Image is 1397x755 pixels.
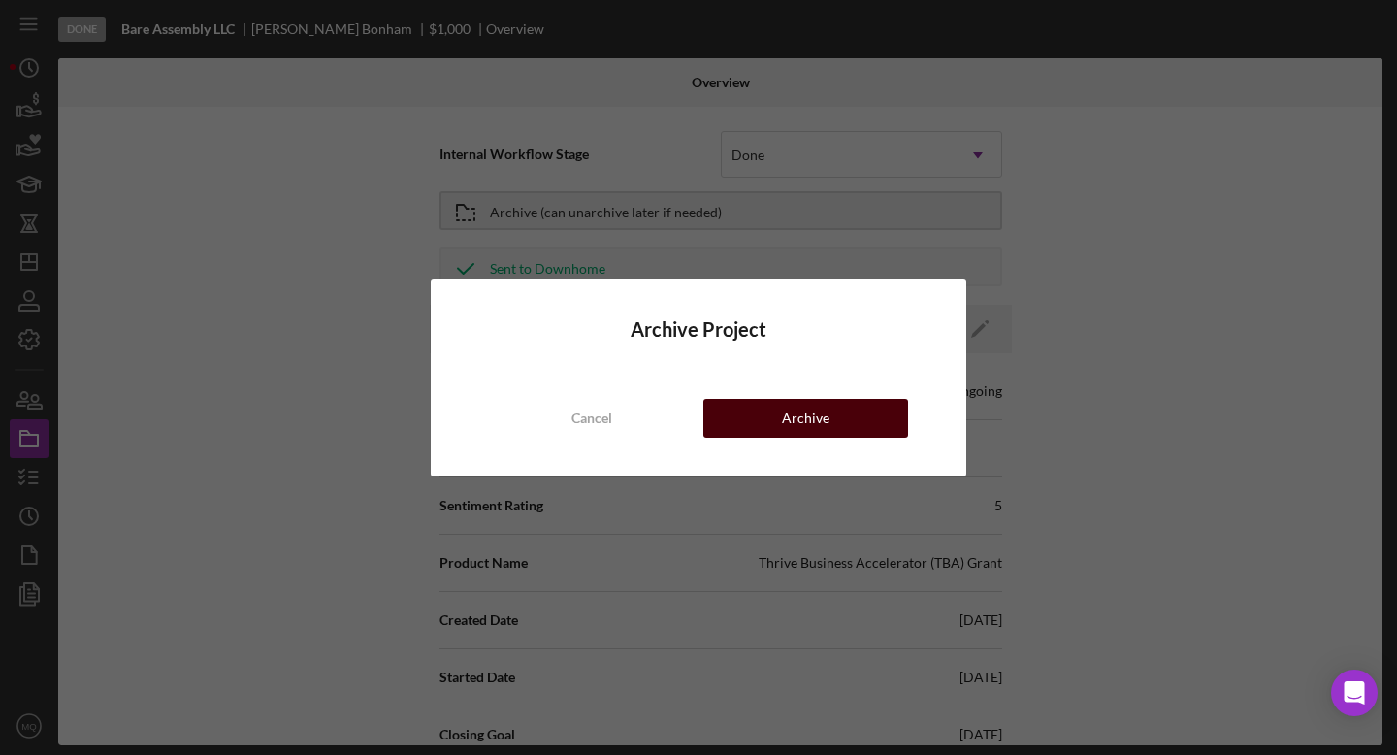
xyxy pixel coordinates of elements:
[489,318,908,341] h4: Archive Project
[571,399,612,438] div: Cancel
[782,399,829,438] div: Archive
[489,399,694,438] button: Cancel
[703,399,908,438] button: Archive
[1331,670,1378,716] div: Open Intercom Messenger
